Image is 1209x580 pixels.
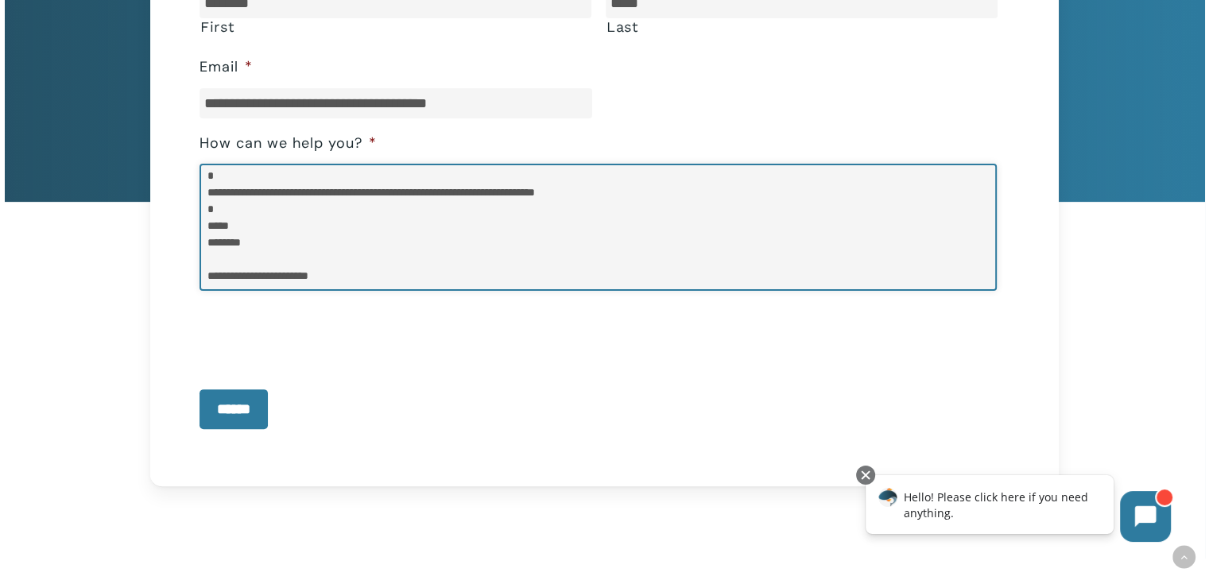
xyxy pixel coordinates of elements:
[849,462,1187,558] iframe: Chatbot
[606,19,998,35] label: Last
[200,134,377,153] label: How can we help you?
[200,19,591,35] label: First
[200,302,441,364] iframe: reCAPTCHA
[200,58,253,76] label: Email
